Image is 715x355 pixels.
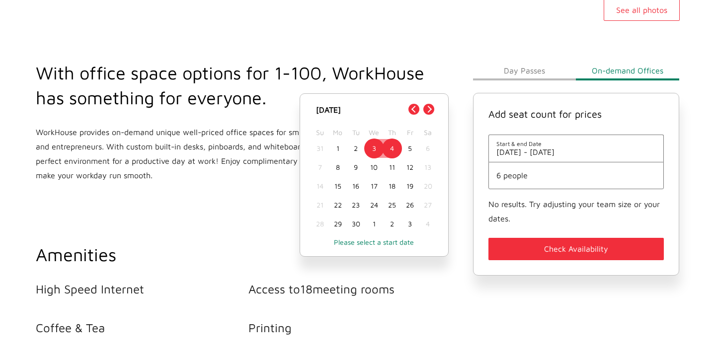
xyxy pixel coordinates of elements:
[488,108,664,120] h4: Add seat count for prices
[576,61,679,80] button: On-demand Offices
[383,196,401,214] div: Choose Thursday, September 25th, 2025
[401,126,419,139] div: Fr
[488,238,664,260] button: Check Availability
[496,140,656,147] span: Start & end Date
[36,242,461,267] h2: Amenities
[36,321,248,335] li: Coffee & Tea
[365,158,383,177] div: Choose Wednesday, September 10th, 2025
[496,147,656,156] span: [DATE] - [DATE]
[383,139,401,158] div: Choose Thursday, September 4th, 2025
[408,104,419,115] button: Previous Month
[36,125,425,183] p: WorkHouse provides on-demand unique well-priced office spaces for small and medium-sized companie...
[329,214,347,233] div: Choose Monday, September 29th, 2025
[473,61,576,80] button: Day Passes
[383,158,401,177] div: Choose Thursday, September 11th, 2025
[401,177,419,196] div: Choose Friday, September 19th, 2025
[423,104,434,115] button: Next Month
[401,139,419,158] div: Choose Friday, September 5th, 2025
[329,158,347,177] div: Choose Monday, September 8th, 2025
[311,104,437,116] div: [DATE]
[383,214,401,233] div: Choose Thursday, October 2nd, 2025
[365,126,383,139] div: We
[383,177,401,196] div: Choose Thursday, September 18th, 2025
[347,139,365,158] div: Choose Tuesday, September 2nd, 2025
[329,139,347,158] div: Choose Monday, September 1st, 2025
[347,196,365,214] div: Choose Tuesday, September 23rd, 2025
[36,282,248,296] li: High Speed Internet
[347,158,365,177] div: Choose Tuesday, September 9th, 2025
[248,282,461,296] li: Access to 18 meeting rooms
[365,139,383,158] div: Choose Wednesday, September 3rd, 2025
[347,177,365,196] div: Choose Tuesday, September 16th, 2025
[248,321,461,335] li: Printing
[401,214,419,233] div: Choose Friday, October 3rd, 2025
[365,177,383,196] div: Choose Wednesday, September 17th, 2025
[311,126,329,139] div: Su
[496,171,656,180] button: 6 people
[329,196,347,214] div: Choose Monday, September 22nd, 2025
[488,200,660,223] small: No results. Try adjusting your team size or your dates.
[383,126,401,139] div: Th
[401,196,419,214] div: Choose Friday, September 26th, 2025
[311,139,437,233] div: month 2025-09
[401,158,419,177] div: Choose Friday, September 12th, 2025
[310,238,438,246] p: Please select a start date
[365,196,383,214] div: Choose Wednesday, September 24th, 2025
[496,140,656,156] button: Start & end Date[DATE] - [DATE]
[365,214,383,233] div: Choose Wednesday, October 1st, 2025
[347,214,365,233] div: Choose Tuesday, September 30th, 2025
[419,126,437,139] div: Sa
[36,61,425,110] h2: With office space options for 1-100, WorkHouse has something for everyone.
[329,126,347,139] div: Mo
[329,177,347,196] div: Choose Monday, September 15th, 2025
[347,126,365,139] div: Tu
